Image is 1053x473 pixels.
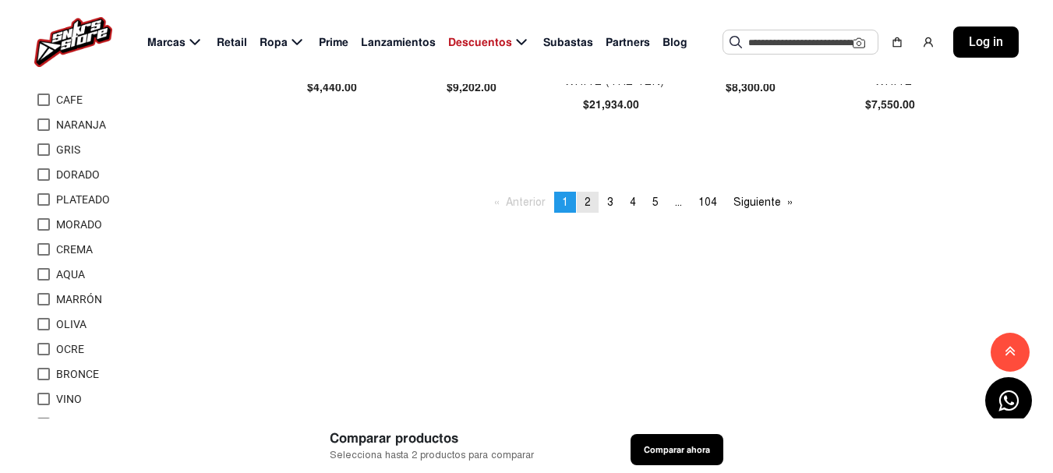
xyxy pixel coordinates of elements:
span: Descuentos [448,34,512,51]
span: AQUA [56,268,85,281]
span: BRONCE [56,368,99,380]
img: Cámara [853,37,865,49]
span: CAFE [56,94,83,106]
span: Partners [606,34,650,51]
span: Blog [663,34,687,51]
span: Retail [217,34,247,51]
button: Comparar ahora [631,434,723,465]
span: MARRÓN [56,293,102,305]
span: 1 [562,196,568,209]
span: $9,202.00 [447,79,496,96]
span: Comparar productos [330,429,534,448]
span: 104 [698,196,717,209]
span: DORADO [56,168,100,181]
span: NARANJA [56,118,106,131]
span: ... [675,196,682,209]
span: 4 [630,196,636,209]
img: user [922,36,935,48]
span: $4,440.00 [307,79,357,96]
span: GRIS [56,143,80,156]
span: 5 [652,196,659,209]
span: $21,934.00 [583,97,639,113]
span: Ropa [260,34,288,51]
span: CREMA [56,243,93,256]
span: OLIVA [56,318,87,330]
span: MORADO [56,218,102,231]
img: shopping [891,36,903,48]
img: logo [34,17,112,67]
span: Log in [969,33,1003,51]
span: $8,300.00 [726,79,776,96]
span: OCRE [56,343,84,355]
ul: Pagination [486,192,801,213]
span: Lanzamientos [361,34,436,51]
span: 2 [585,196,591,209]
span: PLATEADO [56,193,110,206]
span: Selecciona hasta 2 productos para comparar [330,448,534,463]
span: Marcas [147,34,186,51]
span: Subastas [543,34,593,51]
span: VINO [56,393,82,405]
span: Prime [319,34,348,51]
a: Siguiente page [726,192,800,213]
span: Anterior [506,196,546,209]
span: 3 [607,196,613,209]
img: Buscar [730,36,742,48]
span: $7,550.00 [865,97,915,113]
